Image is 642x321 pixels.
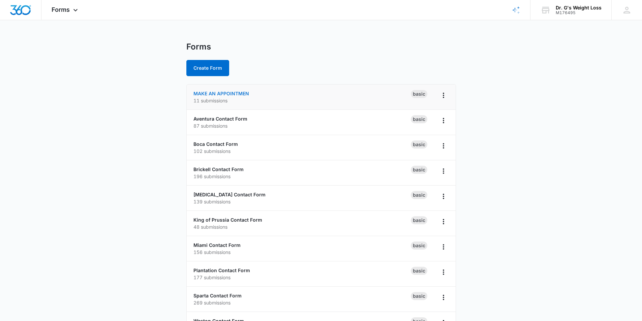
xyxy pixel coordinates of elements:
[411,292,427,300] div: Basic
[438,90,449,101] button: Overflow Menu
[438,140,449,151] button: Overflow Menu
[438,267,449,278] button: Overflow Menu
[556,10,602,15] div: account id
[438,242,449,252] button: Overflow Menu
[193,299,411,306] p: 269 submissions
[193,173,411,180] p: 196 submissions
[556,5,602,10] div: account name
[438,191,449,202] button: Overflow Menu
[411,216,427,224] div: Basic
[193,141,238,147] a: Boca Contact Form
[411,191,427,199] div: Basic
[411,90,427,98] div: Basic
[193,116,247,122] a: Aventura Contact Form
[193,166,244,172] a: Brickell Contact Form
[193,293,242,298] a: Sparta Contact Form
[411,242,427,250] div: Basic
[193,192,266,197] a: [MEDICAL_DATA] Contact Form
[186,42,211,52] h1: Forms
[193,91,249,96] a: MAKE AN APPOINTMEN
[438,216,449,227] button: Overflow Menu
[438,292,449,303] button: Overflow Menu
[411,267,427,275] div: Basic
[193,249,411,256] p: 156 submissions
[438,115,449,126] button: Overflow Menu
[411,115,427,123] div: Basic
[193,274,411,281] p: 177 submissions
[193,97,411,104] p: 11 submissions
[193,223,411,230] p: 48 submissions
[411,140,427,149] div: Basic
[193,198,411,205] p: 139 submissions
[193,217,262,223] a: King of Prussia Contact Form
[411,166,427,174] div: Basic
[186,60,229,76] button: Create Form
[438,166,449,176] button: Overflow Menu
[193,148,411,155] p: 102 submissions
[52,6,70,13] span: Forms
[193,242,241,248] a: Miami Contact Form
[193,122,411,129] p: 87 submissions
[193,267,250,273] a: Plantation Contact Form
